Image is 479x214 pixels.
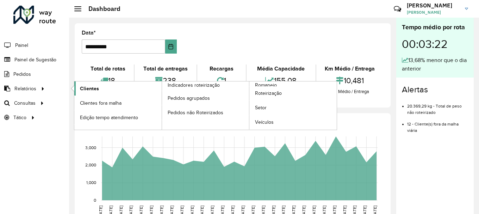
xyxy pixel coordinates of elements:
a: Pedidos não Roteirizados [162,105,249,120]
div: 13,68% menor que o dia anterior [402,56,468,73]
div: 10,481 [318,73,382,88]
div: 00:03:22 [402,32,468,56]
text: 3,000 [85,145,96,150]
a: Indicadores roteirização [74,81,249,130]
a: Pedidos agrupados [162,91,249,105]
li: 20.369,29 kg - Total de peso não roteirizado [407,98,468,116]
span: Edição tempo atendimento [80,114,138,121]
span: Setor [255,104,267,111]
a: Edição tempo atendimento [74,110,162,124]
span: Clientes [80,85,99,92]
span: Pedidos [13,71,31,78]
h2: Dashboard [81,5,120,13]
a: Contato Rápido [390,1,405,17]
text: 1,000 [86,180,96,185]
a: Veículos [249,115,337,129]
text: 2,000 [85,163,96,167]
div: Total de entregas [136,65,194,73]
div: Média Capacidade [248,65,313,73]
span: Relatórios [14,85,36,92]
div: Total de rotas [83,65,132,73]
span: Veículos [255,118,274,126]
span: Roteirização [255,90,282,97]
li: 12 - Cliente(s) fora da malha viária [407,116,468,134]
h4: Alertas [402,85,468,95]
a: Clientes fora malha [74,96,162,110]
div: Recargas [199,65,244,73]
a: Romaneio [162,81,337,130]
a: Setor [249,101,337,115]
span: Romaneio [255,81,277,89]
div: 238 [136,73,194,88]
button: Choose Date [165,39,177,54]
span: Pedidos agrupados [168,94,210,102]
div: 18 [83,73,132,88]
span: Painel [15,42,28,49]
span: Consultas [14,99,36,107]
h3: [PERSON_NAME] [407,2,460,9]
span: Indicadores roteirização [168,81,220,89]
span: Clientes fora malha [80,99,122,107]
div: Km Médio / Entrega [318,65,382,73]
div: Km Médio / Entrega [318,88,382,95]
span: Pedidos não Roteirizados [168,109,223,116]
label: Data [82,29,96,37]
div: 155,08 [248,73,313,88]
span: [PERSON_NAME] [407,9,460,16]
a: Roteirização [249,86,337,100]
text: 0 [94,198,96,202]
span: Painel de Sugestão [14,56,56,63]
a: Clientes [74,81,162,96]
span: Tático [13,114,26,121]
div: Tempo médio por rota [402,23,468,32]
div: 1 [199,73,244,88]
